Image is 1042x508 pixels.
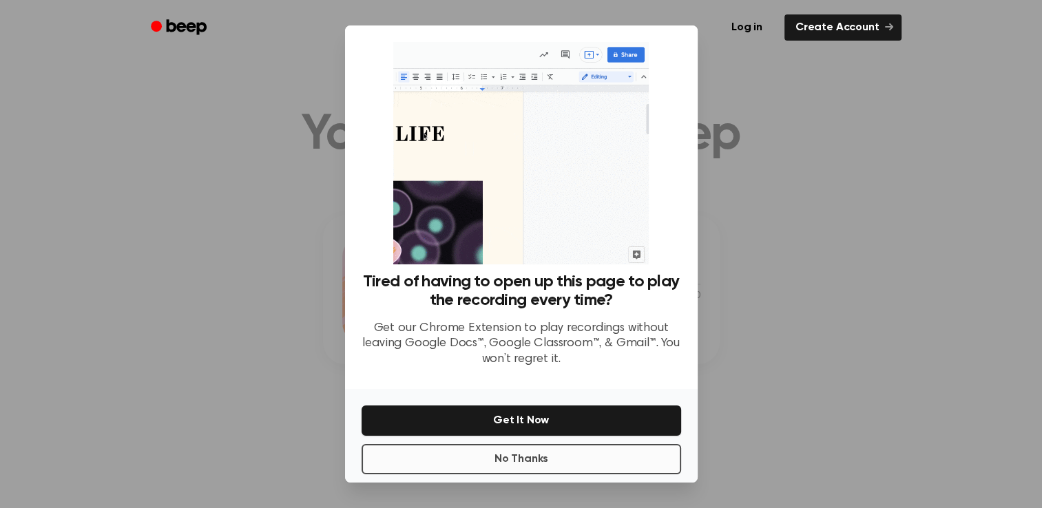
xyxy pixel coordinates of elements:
[362,444,681,474] button: No Thanks
[141,14,219,41] a: Beep
[362,273,681,310] h3: Tired of having to open up this page to play the recording every time?
[718,12,776,43] a: Log in
[362,405,681,436] button: Get It Now
[393,42,649,264] img: Beep extension in action
[362,321,681,368] p: Get our Chrome Extension to play recordings without leaving Google Docs™, Google Classroom™, & Gm...
[784,14,902,41] a: Create Account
